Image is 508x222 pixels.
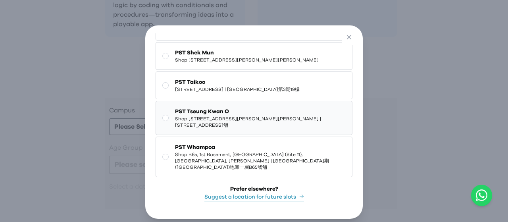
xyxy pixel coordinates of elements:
[204,193,304,201] button: Suggest a location for future slots
[156,101,352,135] button: PST Tseung Kwan OShop [STREET_ADDRESS][PERSON_NAME][PERSON_NAME] | [STREET_ADDRESS]舖
[230,185,278,193] div: Prefer elsewhere?
[175,86,300,93] span: [STREET_ADDRESS] | [GEOGRAPHIC_DATA]第3期19樓
[175,151,345,170] span: Shop B65, 1st Basement, [GEOGRAPHIC_DATA] (Site 11), [GEOGRAPHIC_DATA], [PERSON_NAME] | [GEOGRAPH...
[156,71,352,99] button: PST Taikoo[STREET_ADDRESS] | [GEOGRAPHIC_DATA]第3期19樓
[175,116,345,128] span: Shop [STREET_ADDRESS][PERSON_NAME][PERSON_NAME] | [STREET_ADDRESS]舖
[175,143,345,151] span: PST Whampoa
[175,49,319,57] span: PST Shek Mun
[156,137,352,177] button: PST WhampoaShop B65, 1st Basement, [GEOGRAPHIC_DATA] (Site 11), [GEOGRAPHIC_DATA], [PERSON_NAME] ...
[175,78,300,86] span: PST Taikoo
[156,42,352,70] button: PST Shek MunShop [STREET_ADDRESS][PERSON_NAME][PERSON_NAME]
[175,108,345,116] span: PST Tseung Kwan O
[175,57,319,63] span: Shop [STREET_ADDRESS][PERSON_NAME][PERSON_NAME]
